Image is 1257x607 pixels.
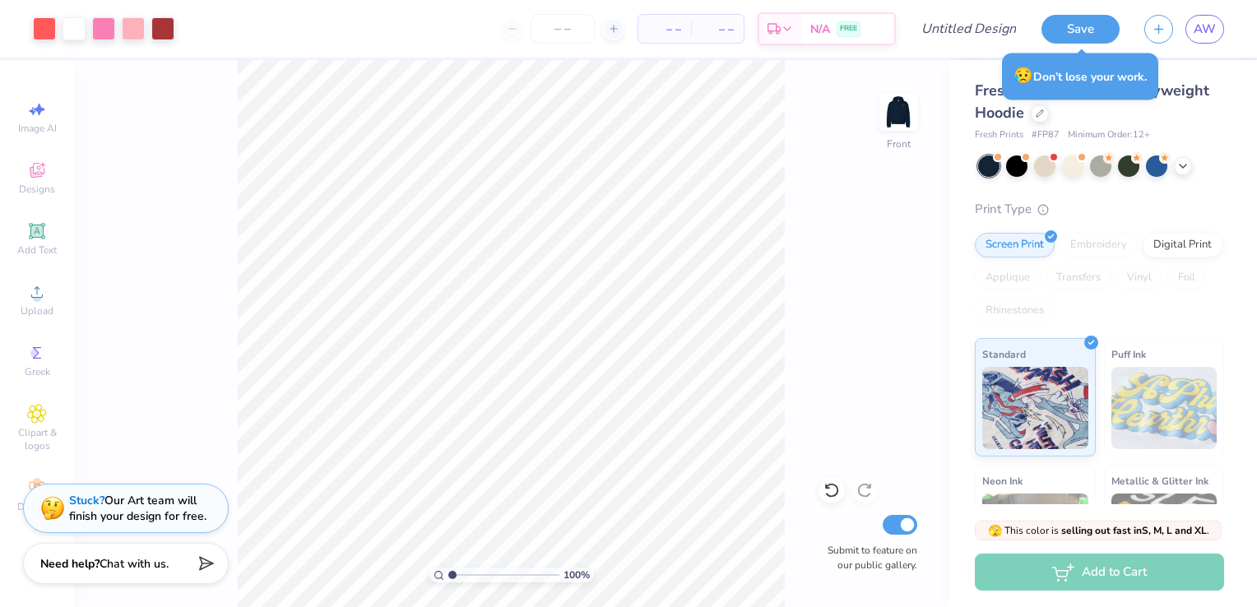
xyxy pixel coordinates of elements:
[40,556,100,572] strong: Need help?
[648,21,681,38] span: – –
[1046,266,1111,290] div: Transfers
[975,128,1023,142] span: Fresh Prints
[819,543,917,572] label: Submit to feature on our public gallery.
[18,122,57,135] span: Image AI
[1185,15,1224,44] a: AW
[1194,20,1216,39] span: AW
[988,523,1002,539] span: 🫣
[982,493,1088,576] img: Neon Ink
[1111,345,1146,363] span: Puff Ink
[882,95,915,128] img: Front
[810,21,830,38] span: N/A
[100,556,169,572] span: Chat with us.
[975,266,1041,290] div: Applique
[975,233,1055,257] div: Screen Print
[1013,65,1033,86] span: 😥
[1111,367,1218,449] img: Puff Ink
[1143,233,1222,257] div: Digital Print
[975,299,1055,323] div: Rhinestones
[1111,472,1208,489] span: Metallic & Glitter Ink
[531,14,595,44] input: – –
[21,304,53,317] span: Upload
[1041,15,1120,44] button: Save
[1111,493,1218,576] img: Metallic & Glitter Ink
[1032,128,1060,142] span: # FP87
[975,81,1209,123] span: Fresh Prints Boston Heavyweight Hoodie
[975,200,1224,219] div: Print Type
[564,568,590,582] span: 100 %
[1167,266,1206,290] div: Foil
[887,137,911,151] div: Front
[1068,128,1150,142] span: Minimum Order: 12 +
[908,12,1029,45] input: Untitled Design
[17,243,57,257] span: Add Text
[1116,266,1162,290] div: Vinyl
[19,183,55,196] span: Designs
[982,345,1026,363] span: Standard
[69,493,104,508] strong: Stuck?
[988,523,1209,538] span: This color is .
[982,367,1088,449] img: Standard
[840,23,857,35] span: FREE
[701,21,734,38] span: – –
[69,493,206,524] div: Our Art team will finish your design for free.
[1060,233,1138,257] div: Embroidery
[25,365,50,378] span: Greek
[8,426,66,452] span: Clipart & logos
[982,472,1023,489] span: Neon Ink
[17,500,57,513] span: Decorate
[1002,53,1158,100] div: Don’t lose your work.
[1061,524,1207,537] strong: selling out fast in S, M, L and XL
